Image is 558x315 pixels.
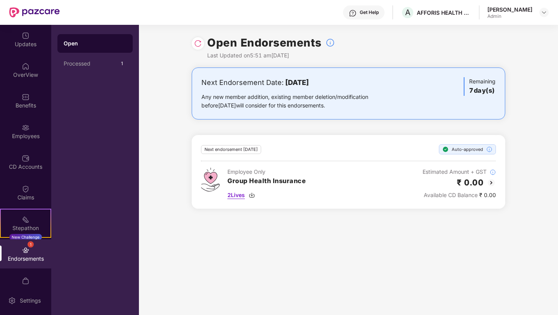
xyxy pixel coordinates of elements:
[423,168,496,176] div: Estimated Amount + GST
[207,51,335,60] div: Last Updated on 5:51 am[DATE]
[490,169,496,175] img: svg+xml;base64,PHN2ZyBpZD0iSW5mb18tXzMyeDMyIiBkYXRhLW5hbWU9IkluZm8gLSAzMngzMiIgeG1sbnM9Imh0dHA6Ly...
[201,145,261,154] div: Next endorsement [DATE]
[227,191,245,199] span: 2 Lives
[360,9,379,16] div: Get Help
[423,191,496,199] div: ₹ 0.00
[201,93,393,110] div: Any new member addition, existing member deletion/modification before [DATE] will consider for th...
[457,176,483,189] h2: ₹ 0.00
[442,146,449,152] img: svg+xml;base64,PHN2ZyBpZD0iU3RlcC1Eb25lLTE2eDE2IiB4bWxucz0iaHR0cDovL3d3dy53My5vcmcvMjAwMC9zdmciIH...
[285,78,309,87] b: [DATE]
[22,185,29,193] img: svg+xml;base64,PHN2ZyBpZD0iQ2xhaW0iIHhtbG5zPSJodHRwOi8vd3d3LnczLm9yZy8yMDAwL3N2ZyIgd2lkdGg9IjIwIi...
[487,13,532,19] div: Admin
[64,61,117,67] div: Processed
[487,178,496,187] img: svg+xml;base64,PHN2ZyBpZD0iQmFjay0yMHgyMCIgeG1sbnM9Imh0dHA6Ly93d3cudzMub3JnLzIwMDAvc3ZnIiB3aWR0aD...
[424,192,478,198] span: Available CD Balance
[22,124,29,132] img: svg+xml;base64,PHN2ZyBpZD0iRW1wbG95ZWVzIiB4bWxucz0iaHR0cDovL3d3dy53My5vcmcvMjAwMC9zdmciIHdpZHRoPS...
[249,192,255,198] img: svg+xml;base64,PHN2ZyBpZD0iRG93bmxvYWQtMzJ4MzIiIHhtbG5zPSJodHRwOi8vd3d3LnczLm9yZy8yMDAwL3N2ZyIgd2...
[22,62,29,70] img: svg+xml;base64,PHN2ZyBpZD0iSG9tZSIgeG1sbnM9Imh0dHA6Ly93d3cudzMub3JnLzIwMDAvc3ZnIiB3aWR0aD0iMjAiIG...
[22,277,29,285] img: svg+xml;base64,PHN2ZyBpZD0iTXlfT3JkZXJzIiBkYXRhLW5hbWU9Ik15IE9yZGVycyIgeG1sbnM9Imh0dHA6Ly93d3cudz...
[469,86,496,96] h3: 7 day(s)
[1,224,50,232] div: Stepathon
[22,32,29,40] img: svg+xml;base64,PHN2ZyBpZD0iVXBkYXRlZCIgeG1sbnM9Imh0dHA6Ly93d3cudzMub3JnLzIwMDAvc3ZnIiB3aWR0aD0iMj...
[17,297,43,305] div: Settings
[64,40,127,47] div: Open
[201,77,393,88] div: Next Endorsement Date:
[28,241,34,247] div: 1
[417,9,471,16] div: AFFORIS HEALTH TECHNOLOGIES PRIVATE LIMITED
[22,216,29,223] img: svg+xml;base64,PHN2ZyB4bWxucz0iaHR0cDovL3d3dy53My5vcmcvMjAwMC9zdmciIHdpZHRoPSIyMSIgaGVpZ2h0PSIyMC...
[349,9,357,17] img: svg+xml;base64,PHN2ZyBpZD0iSGVscC0zMngzMiIgeG1sbnM9Imh0dHA6Ly93d3cudzMub3JnLzIwMDAvc3ZnIiB3aWR0aD...
[487,6,532,13] div: [PERSON_NAME]
[207,34,322,51] h1: Open Endorsements
[439,144,496,154] div: Auto-approved
[9,234,42,240] div: New Challenge
[541,9,547,16] img: svg+xml;base64,PHN2ZyBpZD0iRHJvcGRvd24tMzJ4MzIiIHhtbG5zPSJodHRwOi8vd3d3LnczLm9yZy8yMDAwL3N2ZyIgd2...
[8,297,16,305] img: svg+xml;base64,PHN2ZyBpZD0iU2V0dGluZy0yMHgyMCIgeG1sbnM9Imh0dHA6Ly93d3cudzMub3JnLzIwMDAvc3ZnIiB3aW...
[486,146,492,152] img: svg+xml;base64,PHN2ZyBpZD0iSW5mb18tXzMyeDMyIiBkYXRhLW5hbWU9IkluZm8gLSAzMngzMiIgeG1sbnM9Imh0dHA6Ly...
[227,176,306,186] h3: Group Health Insurance
[22,154,29,162] img: svg+xml;base64,PHN2ZyBpZD0iQ0RfQWNjb3VudHMiIGRhdGEtbmFtZT0iQ0QgQWNjb3VudHMiIHhtbG5zPSJodHRwOi8vd3...
[9,7,60,17] img: New Pazcare Logo
[405,8,411,17] span: A
[326,38,335,47] img: svg+xml;base64,PHN2ZyBpZD0iSW5mb18tXzMyeDMyIiBkYXRhLW5hbWU9IkluZm8gLSAzMngzMiIgeG1sbnM9Imh0dHA6Ly...
[22,246,29,254] img: svg+xml;base64,PHN2ZyBpZD0iRW5kb3JzZW1lbnRzIiB4bWxucz0iaHR0cDovL3d3dy53My5vcmcvMjAwMC9zdmciIHdpZH...
[117,59,127,68] div: 1
[464,77,496,96] div: Remaining
[201,168,220,192] img: svg+xml;base64,PHN2ZyB4bWxucz0iaHR0cDovL3d3dy53My5vcmcvMjAwMC9zdmciIHdpZHRoPSI0Ny43MTQiIGhlaWdodD...
[194,40,202,47] img: svg+xml;base64,PHN2ZyBpZD0iUmVsb2FkLTMyeDMyIiB4bWxucz0iaHR0cDovL3d3dy53My5vcmcvMjAwMC9zdmciIHdpZH...
[227,168,306,176] div: Employee Only
[22,93,29,101] img: svg+xml;base64,PHN2ZyBpZD0iQmVuZWZpdHMiIHhtbG5zPSJodHRwOi8vd3d3LnczLm9yZy8yMDAwL3N2ZyIgd2lkdGg9Ij...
